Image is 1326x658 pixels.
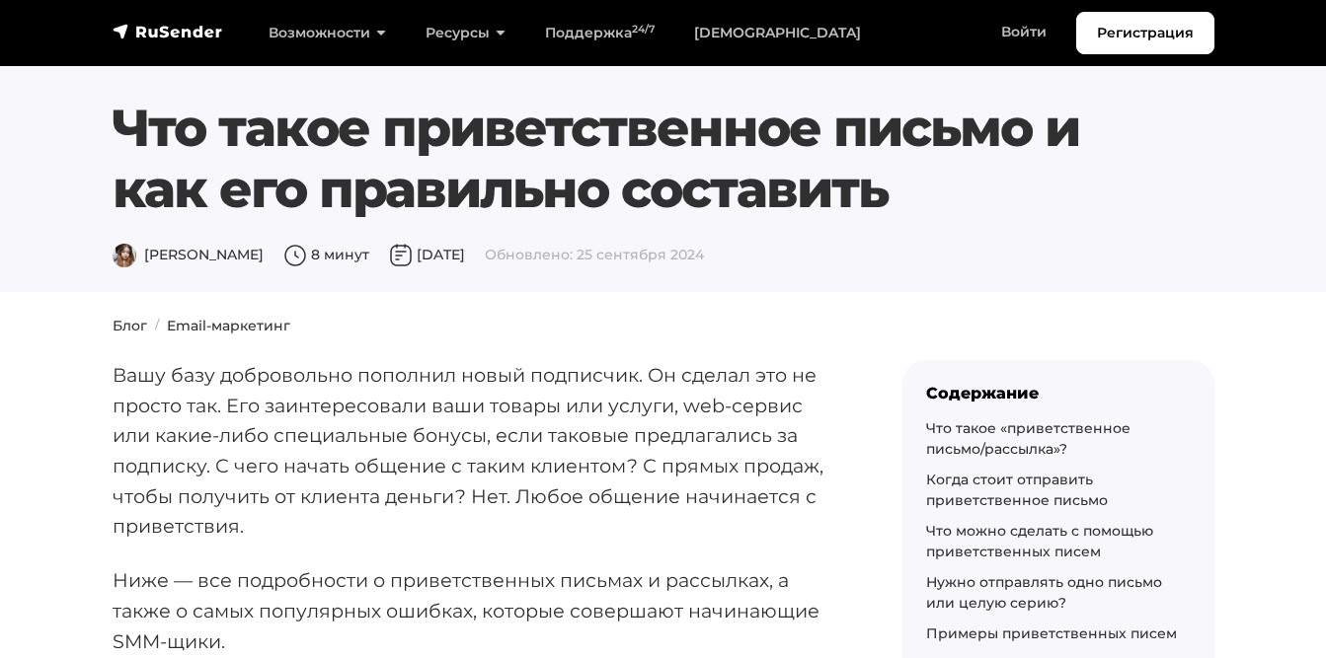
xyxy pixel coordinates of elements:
[389,246,465,263] span: [DATE]
[926,522,1153,560] a: Что можно сделать с помощью приветственных писем
[926,624,1177,642] a: Примеры приветственных писем
[249,13,406,53] a: Возможности
[113,565,839,656] p: Ниже — все подробности о приветственных письмах и рассылках, а также о самых популярных ошибках, ...
[406,13,525,53] a: Ресурсы
[283,246,369,263] span: 8 минут
[113,360,839,542] p: Вашу базу добровольно пополнил новый подписчик. Он сделал это не просто так. Его заинтересовали в...
[485,246,704,263] span: Обновлено: 25 сентября 2024
[981,12,1066,52] a: Войти
[1076,12,1214,54] a: Регистрация
[113,98,1121,221] h1: Что такое приветственное письмо и как его правильно составить
[926,573,1162,612] a: Нужно отправлять одно письмо или целую серию?
[926,471,1108,509] a: Когда стоит отправить приветственное письмо
[674,13,881,53] a: [DEMOGRAPHIC_DATA]
[147,316,290,336] li: Email-маркетинг
[113,317,147,334] a: Блог
[632,23,655,36] sup: 24/7
[389,244,413,267] img: Дата публикации
[113,246,264,263] span: [PERSON_NAME]
[101,316,1226,336] nav: breadcrumb
[926,384,1191,402] div: Содержание
[525,13,674,53] a: Поддержка24/7
[283,244,307,267] img: Время чтения
[113,22,223,41] img: RuSender
[926,419,1131,458] a: Что такое «приветственное письмо/рассылка»?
